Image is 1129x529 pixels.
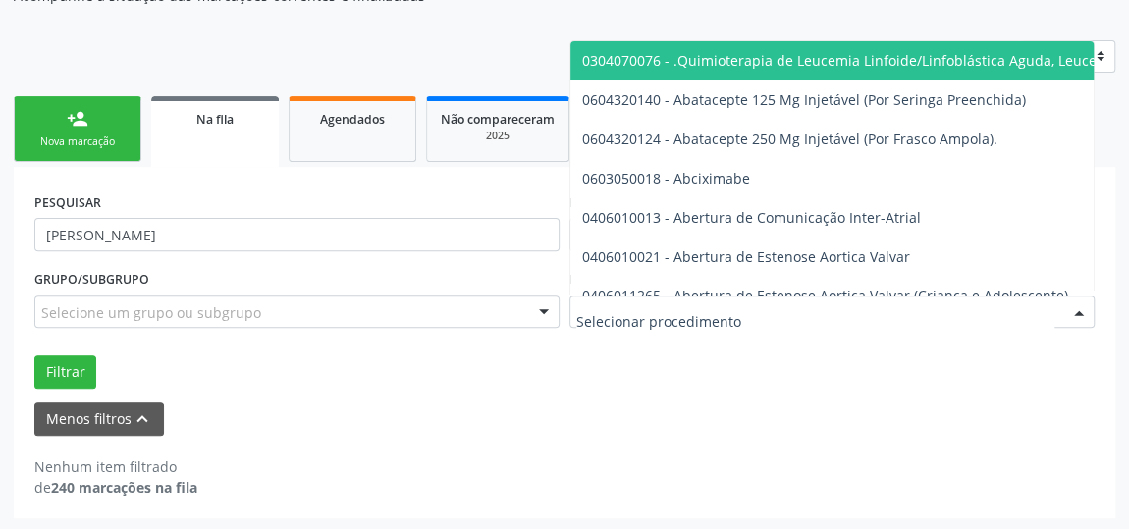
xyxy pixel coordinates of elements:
[28,134,127,149] div: Nova marcação
[582,169,750,187] span: 0603050018 - Abciximabe
[34,456,197,477] div: Nenhum item filtrado
[34,402,164,437] button: Menos filtroskeyboard_arrow_up
[34,218,560,251] input: Nome, CNS
[34,477,197,498] div: de
[51,478,197,497] strong: 240 marcações na fila
[441,129,555,143] div: 2025
[34,265,149,295] label: Grupo/Subgrupo
[67,108,88,130] div: person_add
[582,247,910,266] span: 0406010021 - Abertura de Estenose Aortica Valvar
[582,90,1026,109] span: 0604320140 - Abatacepte 125 Mg Injetável (Por Seringa Preenchida)
[582,287,1068,305] span: 0406011265 - Abertura de Estenose Aortica Valvar (Criança e Adolescente)
[582,130,997,148] span: 0604320124 - Abatacepte 250 Mg Injetável (Por Frasco Ampola).
[582,208,921,227] span: 0406010013 - Abertura de Comunicação Inter-Atrial
[41,302,261,323] span: Selecione um grupo ou subgrupo
[576,302,1054,342] input: Selecionar procedimento
[34,187,101,218] label: PESQUISAR
[441,111,555,128] span: Não compareceram
[132,408,153,430] i: keyboard_arrow_up
[320,111,385,128] span: Agendados
[34,355,96,389] button: Filtrar
[196,111,234,128] span: Na fila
